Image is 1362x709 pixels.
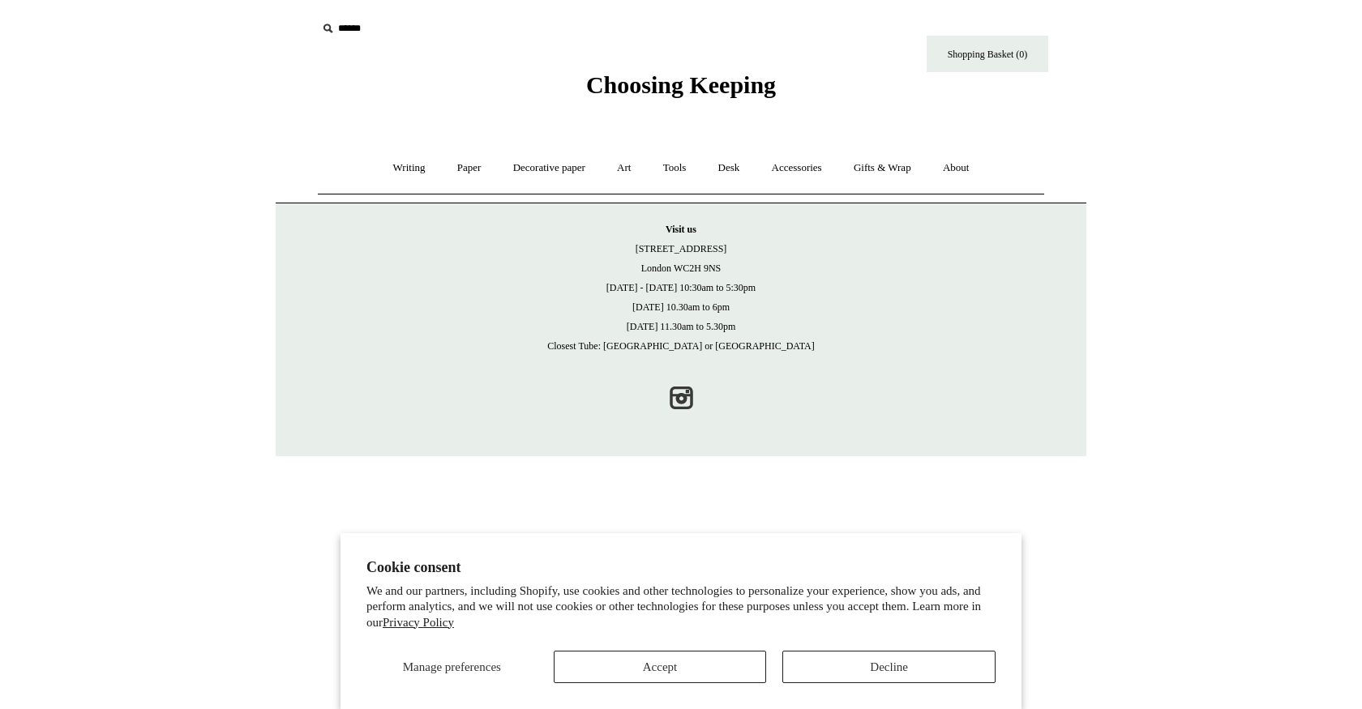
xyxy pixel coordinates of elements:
[663,380,699,416] a: Instagram
[704,147,755,190] a: Desk
[666,224,696,235] strong: Visit us
[928,147,984,190] a: About
[366,651,538,683] button: Manage preferences
[366,559,996,576] h2: Cookie consent
[782,651,996,683] button: Decline
[366,583,996,631] p: We and our partners, including Shopify, use cookies and other technologies to personalize your ex...
[499,147,600,190] a: Decorative paper
[292,220,1070,356] p: [STREET_ADDRESS] London WC2H 9NS [DATE] - [DATE] 10:30am to 5:30pm [DATE] 10.30am to 6pm [DATE] 1...
[403,660,501,673] span: Manage preferences
[554,651,767,683] button: Accept
[379,147,440,190] a: Writing
[649,147,701,190] a: Tools
[602,147,645,190] a: Art
[839,147,926,190] a: Gifts & Wrap
[443,147,496,190] a: Paper
[586,84,776,96] a: Choosing Keeping
[586,71,776,98] span: Choosing Keeping
[383,616,454,629] a: Privacy Policy
[927,36,1048,72] a: Shopping Basket (0)
[757,147,837,190] a: Accessories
